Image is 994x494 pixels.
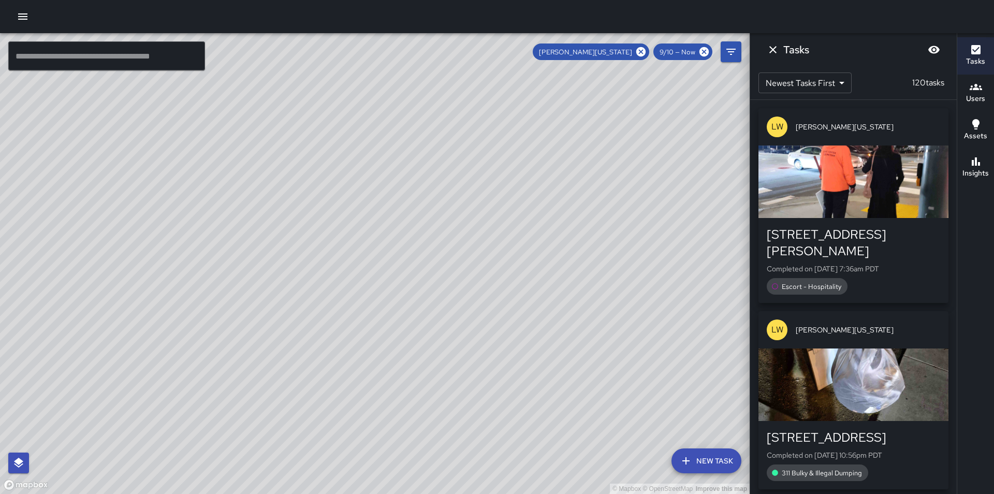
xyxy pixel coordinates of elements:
[721,41,741,62] button: Filters
[758,311,948,489] button: LW[PERSON_NAME][US_STATE][STREET_ADDRESS]Completed on [DATE] 10:56pm PDT311 Bulky & Illegal Dumping
[758,72,852,93] div: Newest Tasks First
[533,48,638,56] span: [PERSON_NAME][US_STATE]
[924,39,944,60] button: Blur
[796,122,940,132] span: [PERSON_NAME][US_STATE]
[758,108,948,303] button: LW[PERSON_NAME][US_STATE][STREET_ADDRESS][PERSON_NAME]Completed on [DATE] 7:36am PDTEscort - Hosp...
[957,75,994,112] button: Users
[962,168,989,179] h6: Insights
[763,39,783,60] button: Dismiss
[767,450,940,460] p: Completed on [DATE] 10:56pm PDT
[776,282,847,291] span: Escort - Hospitality
[653,43,712,60] div: 9/10 — Now
[966,56,985,67] h6: Tasks
[964,130,987,142] h6: Assets
[533,43,649,60] div: [PERSON_NAME][US_STATE]
[957,112,994,149] button: Assets
[771,121,783,133] p: LW
[796,325,940,335] span: [PERSON_NAME][US_STATE]
[776,469,868,477] span: 311 Bulky & Illegal Dumping
[767,226,940,259] div: [STREET_ADDRESS][PERSON_NAME]
[767,429,940,446] div: [STREET_ADDRESS]
[957,149,994,186] button: Insights
[671,448,741,473] button: New Task
[653,48,701,56] span: 9/10 — Now
[783,41,809,58] h6: Tasks
[771,324,783,336] p: LW
[957,37,994,75] button: Tasks
[767,264,940,274] p: Completed on [DATE] 7:36am PDT
[908,77,948,89] p: 120 tasks
[966,93,985,105] h6: Users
